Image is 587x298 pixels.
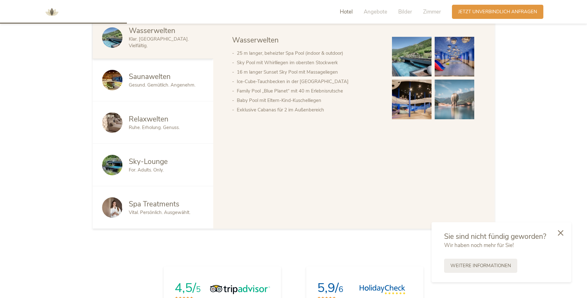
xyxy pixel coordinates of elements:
span: Zimmer [423,8,441,15]
span: Ruhe. Erholung. Genuss. [129,124,180,131]
a: AMONTI & LUNARIS Wellnessresort [42,9,61,14]
span: Sky-Lounge [129,157,168,166]
span: Wir haben noch mehr für Sie! [444,242,514,249]
li: Baby Pool mit Eltern-Kind-Kuschelliegen [237,96,379,105]
span: Klar. [GEOGRAPHIC_DATA]. Vielfältig. [129,36,189,49]
span: For. Adults. Only. [129,167,164,173]
span: Sie sind nicht fündig geworden? [444,232,546,241]
span: Bilder [398,8,412,15]
img: AMONTI & LUNARIS Wellnessresort [42,3,61,21]
a: Weitere Informationen [444,259,517,273]
span: Hotel [340,8,353,15]
li: Sky Pool mit Whirlliegen im obersten Stockwerk [237,58,379,67]
span: Weitere Informationen [450,262,511,269]
span: 5 [196,284,201,295]
span: Relaxwelten [129,114,168,124]
li: 25 m langer, beheizter Spa Pool (indoor & outdoor) [237,48,379,58]
li: Family Pool „Blue Planet“ mit 40 m Erlebnisrutsche [237,86,379,96]
span: Jetzt unverbindlich anfragen [458,8,537,15]
li: 16 m langer Sunset Sky Pool mit Massageliegen [237,67,379,77]
li: Exklusive Cabanas für 2 im Außenbereich [237,105,379,115]
span: 6 [339,284,343,295]
span: 5,9/ [317,279,339,296]
span: Vital. Persönlich. Ausgewählt. [129,209,190,216]
img: Tripadvisor [210,285,270,294]
span: Angebote [364,8,387,15]
span: Gesund. Gemütlich. Angenehm. [129,82,195,88]
img: HolidayCheck [359,285,405,294]
li: Ice-Cube-Tauchbecken in der [GEOGRAPHIC_DATA] [237,77,379,86]
span: Wasserwelten [232,35,279,45]
span: 4,5/ [175,279,196,296]
span: Saunawelten [129,72,171,82]
span: Spa Treatments [129,199,179,209]
span: Wasserwelten [129,26,175,36]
